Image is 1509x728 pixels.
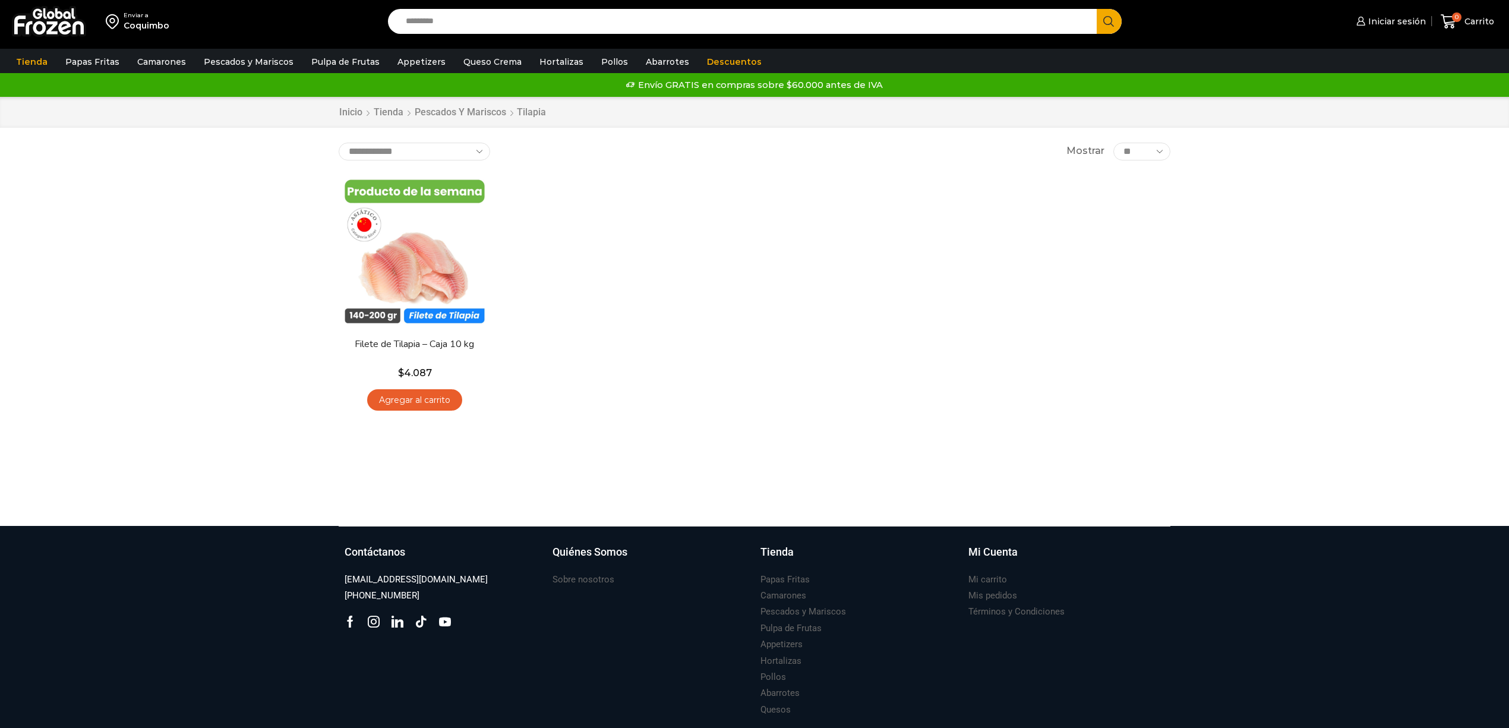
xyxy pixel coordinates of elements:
[760,669,786,685] a: Pollos
[414,106,507,119] a: Pescados y Mariscos
[367,389,462,411] a: Agregar al carrito: “Filete de Tilapia - Caja 10 kg”
[760,687,800,699] h3: Abarrotes
[760,622,822,635] h3: Pulpa de Frutas
[553,572,614,588] a: Sobre nosotros
[124,20,169,31] div: Coquimbo
[760,704,791,716] h3: Quesos
[398,367,432,379] bdi: 4.087
[968,544,1018,560] h3: Mi Cuenta
[760,572,810,588] a: Papas Fritas
[339,143,490,160] select: Pedido de la tienda
[968,573,1007,586] h3: Mi carrito
[1452,12,1461,22] span: 0
[1097,9,1122,34] button: Search button
[553,573,614,586] h3: Sobre nosotros
[392,51,452,73] a: Appetizers
[339,106,546,119] nav: Breadcrumb
[10,51,53,73] a: Tienda
[760,590,806,602] h3: Camarones
[701,51,768,73] a: Descuentos
[345,572,488,588] a: [EMAIL_ADDRESS][DOMAIN_NAME]
[760,685,800,701] a: Abarrotes
[760,620,822,636] a: Pulpa de Frutas
[339,106,363,119] a: Inicio
[398,367,404,379] span: $
[131,51,192,73] a: Camarones
[106,11,124,31] img: address-field-icon.svg
[1353,10,1426,33] a: Iniciar sesión
[198,51,299,73] a: Pescados y Mariscos
[305,51,386,73] a: Pulpa de Frutas
[968,544,1164,572] a: Mi Cuenta
[760,544,794,560] h3: Tienda
[760,638,803,651] h3: Appetizers
[760,573,810,586] h3: Papas Fritas
[1365,15,1426,27] span: Iniciar sesión
[760,655,801,667] h3: Hortalizas
[760,588,806,604] a: Camarones
[517,106,546,118] h1: Tilapia
[553,544,749,572] a: Quiénes Somos
[760,604,846,620] a: Pescados y Mariscos
[59,51,125,73] a: Papas Fritas
[1438,8,1497,36] a: 0 Carrito
[968,604,1065,620] a: Términos y Condiciones
[1461,15,1494,27] span: Carrito
[1066,144,1104,158] span: Mostrar
[760,544,956,572] a: Tienda
[124,11,169,20] div: Enviar a
[968,572,1007,588] a: Mi carrito
[760,636,803,653] a: Appetizers
[968,588,1017,604] a: Mis pedidos
[345,588,419,604] a: [PHONE_NUMBER]
[968,606,1065,618] h3: Términos y Condiciones
[595,51,634,73] a: Pollos
[533,51,589,73] a: Hortalizas
[760,671,786,683] h3: Pollos
[760,606,846,618] h3: Pescados y Mariscos
[457,51,528,73] a: Queso Crema
[373,106,404,119] a: Tienda
[345,544,405,560] h3: Contáctanos
[345,590,419,602] h3: [PHONE_NUMBER]
[345,573,488,586] h3: [EMAIL_ADDRESS][DOMAIN_NAME]
[968,590,1017,602] h3: Mis pedidos
[346,338,483,351] a: Filete de Tilapia – Caja 10 kg
[640,51,695,73] a: Abarrotes
[760,653,801,669] a: Hortalizas
[553,544,627,560] h3: Quiénes Somos
[345,544,541,572] a: Contáctanos
[760,702,791,718] a: Quesos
